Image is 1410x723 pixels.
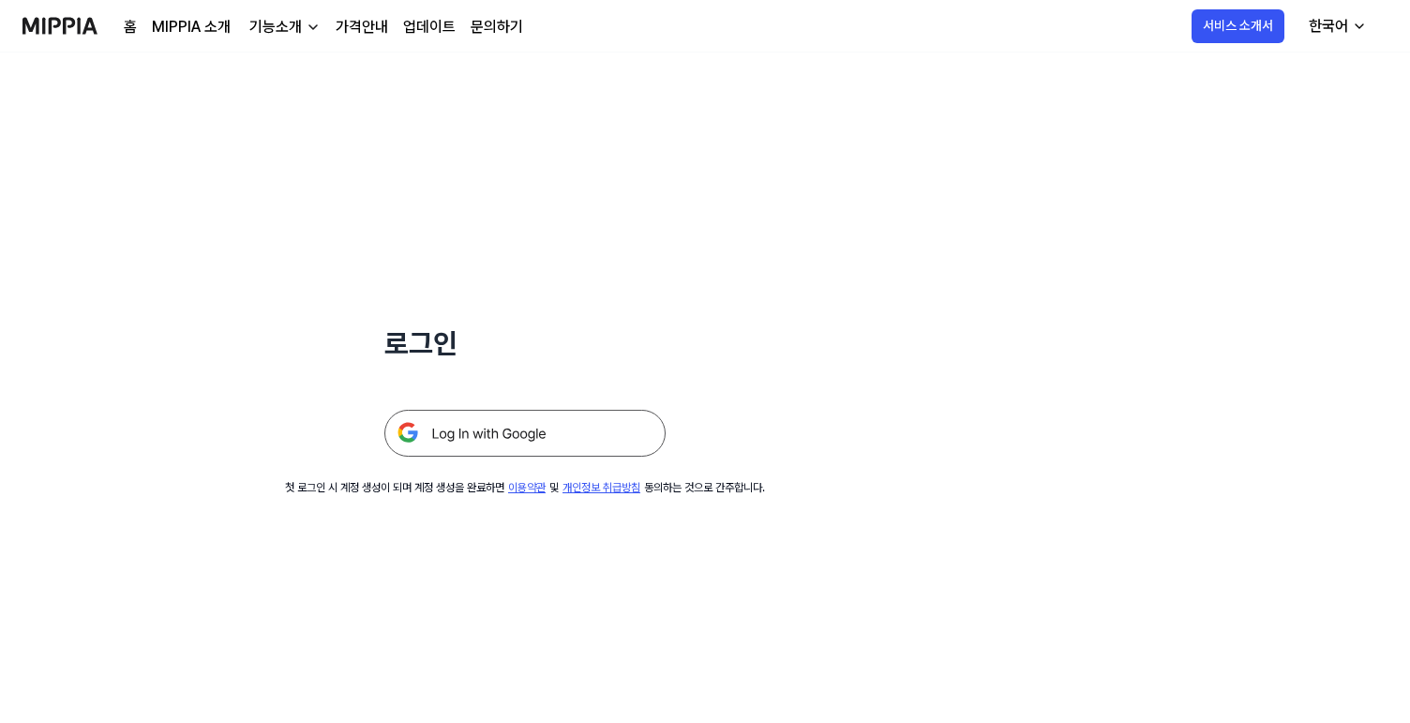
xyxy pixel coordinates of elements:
img: down [306,20,321,35]
img: 구글 로그인 버튼 [384,410,666,457]
h1: 로그인 [384,323,666,365]
a: 가격안내 [336,16,388,38]
a: 홈 [124,16,137,38]
a: 이용약관 [508,481,546,494]
button: 기능소개 [246,16,321,38]
a: 문의하기 [471,16,523,38]
button: 한국어 [1294,8,1378,45]
div: 첫 로그인 시 계정 생성이 되며 계정 생성을 완료하면 및 동의하는 것으로 간주합니다. [285,479,765,496]
a: 업데이트 [403,16,456,38]
div: 한국어 [1305,15,1352,38]
a: 개인정보 취급방침 [562,481,640,494]
div: 기능소개 [246,16,306,38]
button: 서비스 소개서 [1192,9,1284,43]
a: MIPPIA 소개 [152,16,231,38]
